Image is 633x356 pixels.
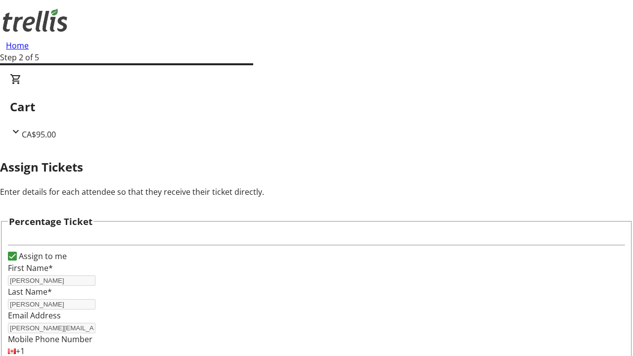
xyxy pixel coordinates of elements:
[10,73,623,140] div: CartCA$95.00
[9,215,92,228] h3: Percentage Ticket
[8,334,92,345] label: Mobile Phone Number
[22,129,56,140] span: CA$95.00
[10,98,623,116] h2: Cart
[8,263,53,273] label: First Name*
[8,286,52,297] label: Last Name*
[8,310,61,321] label: Email Address
[17,250,67,262] label: Assign to me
